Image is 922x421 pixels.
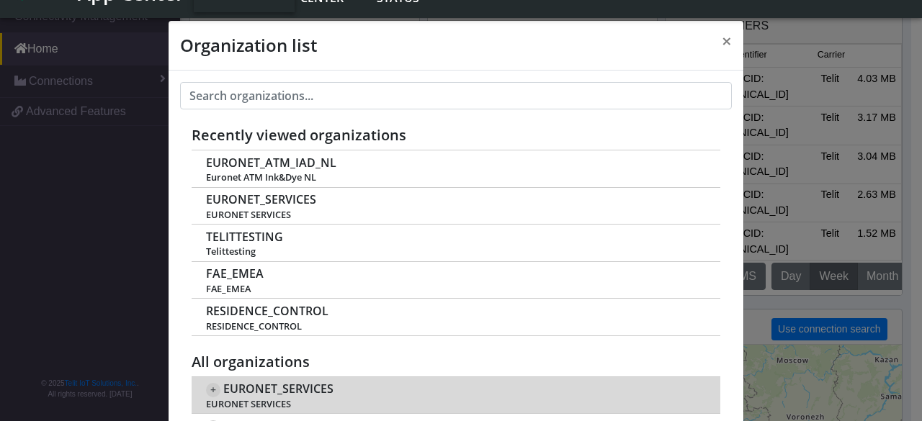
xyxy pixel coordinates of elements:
[180,82,732,109] input: Search organizations...
[206,399,704,409] span: EURONET SERVICES
[206,156,336,170] span: EURONET_ATM_IAD_NL
[206,172,704,183] span: Euronet ATM Ink&Dye NL
[192,127,720,144] h5: Recently viewed organizations
[206,383,220,397] span: +
[223,382,334,396] span: EURONET_SERVICES
[206,230,283,244] span: TELITTESTING
[206,321,704,332] span: RESIDENCE_CONTROL
[722,29,732,53] span: ×
[206,304,328,318] span: RESIDENCE_CONTROL
[206,193,316,207] span: EURONET_SERVICES
[206,209,704,220] span: EURONET SERVICES
[206,267,264,281] span: FAE_EMEA
[192,353,720,371] h5: All organizations
[180,32,317,58] h4: Organization list
[206,284,704,294] span: FAE_EMEA
[206,246,704,257] span: Telittesting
